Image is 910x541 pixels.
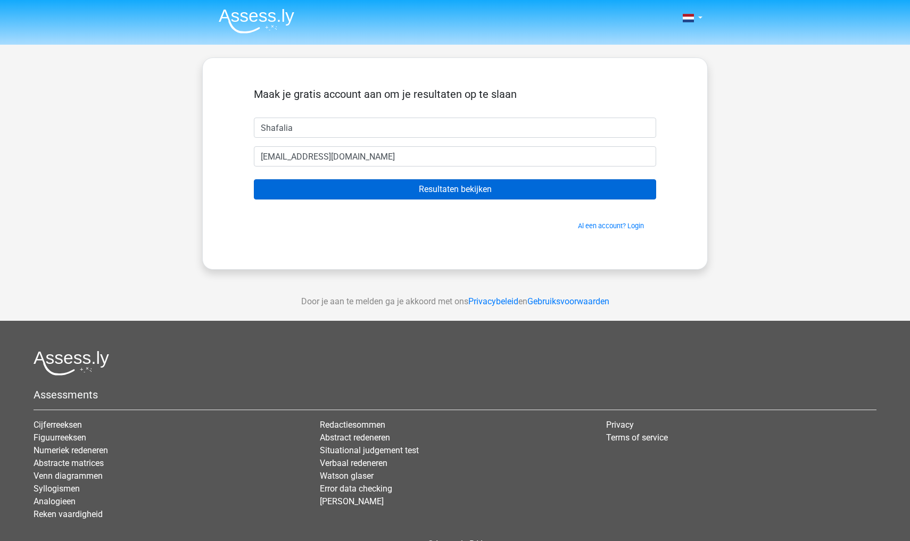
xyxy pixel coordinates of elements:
input: Resultaten bekijken [254,179,656,199]
a: Analogieen [34,496,76,506]
a: Privacy [606,420,634,430]
a: Abstracte matrices [34,458,104,468]
a: Figuurreeksen [34,432,86,443]
a: Reken vaardigheid [34,509,103,519]
a: Redactiesommen [320,420,385,430]
h5: Assessments [34,388,876,401]
a: Gebruiksvoorwaarden [527,296,609,306]
a: Terms of service [606,432,668,443]
input: Email [254,146,656,167]
img: Assessly [219,9,294,34]
a: Cijferreeksen [34,420,82,430]
a: Syllogismen [34,484,80,494]
a: Al een account? Login [578,222,644,230]
a: Watson glaser [320,471,374,481]
h5: Maak je gratis account aan om je resultaten op te slaan [254,88,656,101]
a: Situational judgement test [320,445,419,455]
a: Error data checking [320,484,392,494]
input: Voornaam [254,118,656,138]
a: [PERSON_NAME] [320,496,384,506]
a: Privacybeleid [468,296,518,306]
img: Assessly logo [34,351,109,376]
a: Venn diagrammen [34,471,103,481]
a: Numeriek redeneren [34,445,108,455]
a: Verbaal redeneren [320,458,387,468]
a: Abstract redeneren [320,432,390,443]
